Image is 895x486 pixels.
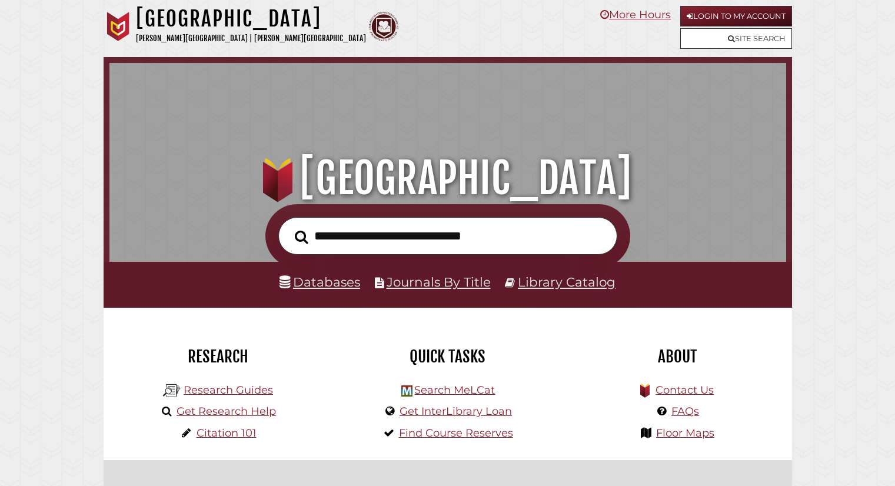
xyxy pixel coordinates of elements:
a: FAQs [671,405,699,418]
a: Contact Us [656,384,714,397]
h1: [GEOGRAPHIC_DATA] [122,152,772,204]
a: Citation 101 [197,427,257,440]
a: Login to My Account [680,6,792,26]
a: More Hours [600,8,671,21]
a: Find Course Reserves [399,427,513,440]
h1: [GEOGRAPHIC_DATA] [136,6,366,32]
button: Search [289,227,314,247]
h2: About [571,347,783,367]
img: Calvin Theological Seminary [369,12,398,41]
a: Get InterLibrary Loan [400,405,512,418]
a: Get Research Help [177,405,276,418]
a: Floor Maps [656,427,714,440]
p: [PERSON_NAME][GEOGRAPHIC_DATA] | [PERSON_NAME][GEOGRAPHIC_DATA] [136,32,366,45]
h2: Quick Tasks [342,347,554,367]
a: Library Catalog [518,274,615,289]
a: Site Search [680,28,792,49]
img: Hekman Library Logo [163,382,181,400]
h2: Research [112,347,324,367]
img: Calvin University [104,12,133,41]
a: Databases [280,274,360,289]
a: Research Guides [184,384,273,397]
i: Search [295,229,308,244]
a: Journals By Title [387,274,491,289]
img: Hekman Library Logo [401,385,412,397]
a: Search MeLCat [414,384,495,397]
